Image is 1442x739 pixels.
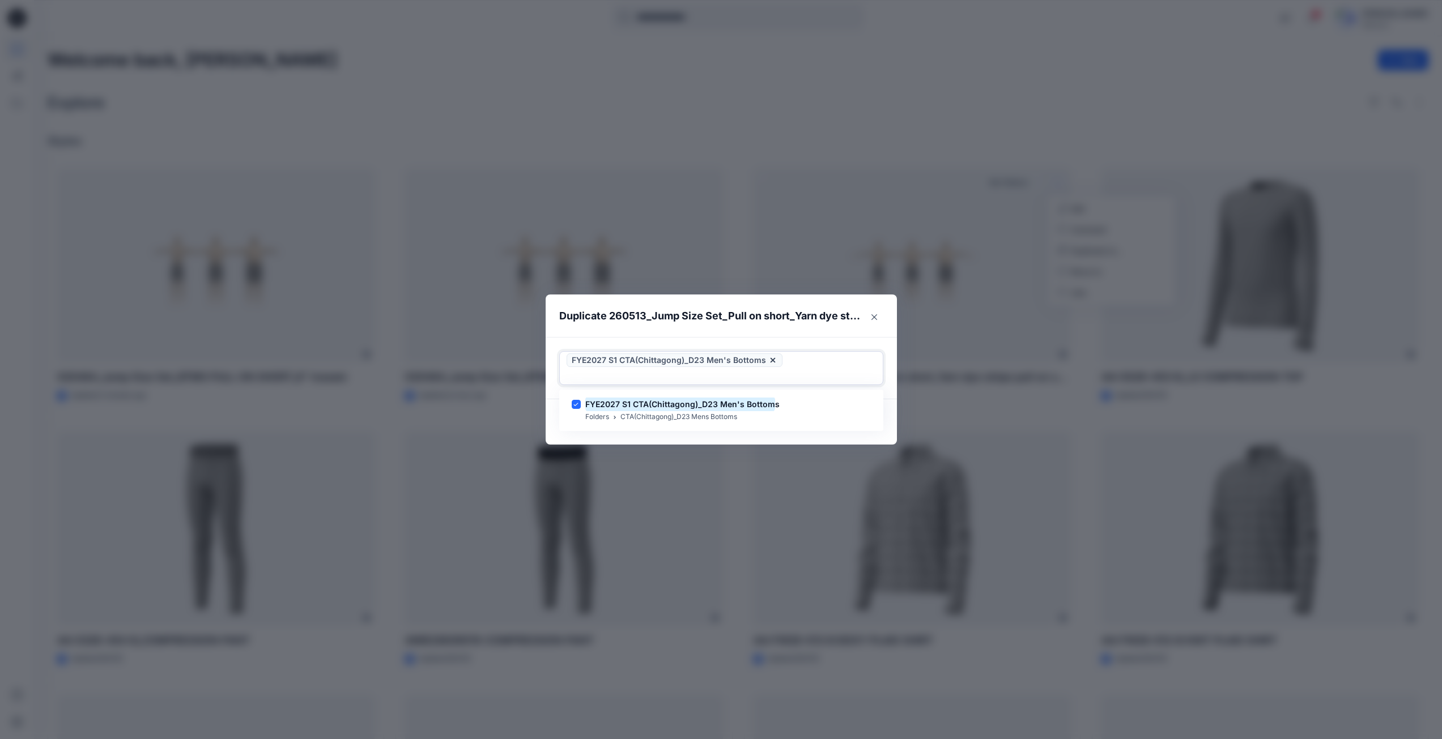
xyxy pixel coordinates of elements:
mark: FYE2027 S1 CTA(Chittagong)_D23 Men's Bottom [585,396,775,412]
span: FYE2027 S1 CTA(Chittagong)_D23 Men's Bottoms [572,353,766,367]
p: Folders [585,411,609,423]
button: Close [865,308,883,326]
p: Duplicate 260513_Jump Size Set_Pull on short_Yarn dye stripe pull on short_ Inseam 8inch [559,308,861,324]
p: CTA(Chittagong)_D23 Mens Bottoms [620,411,737,423]
span: s [775,399,780,409]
